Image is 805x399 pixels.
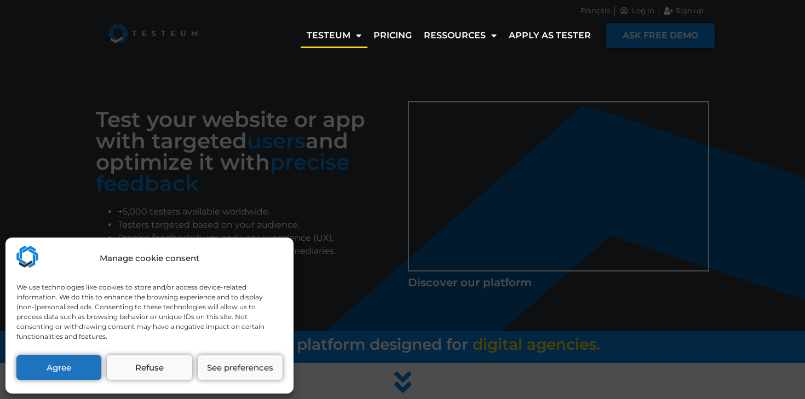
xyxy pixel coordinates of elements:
div: We use technologies like cookies to store and/or access device-related information. We do this to... [16,282,281,342]
button: Agree [16,355,101,380]
button: See preferences [198,355,283,380]
a: Pricing [367,23,418,48]
a: Apply as tester [503,23,597,48]
img: Testeum.com - Application crowdtesting platform [16,246,38,268]
nav: Menu [301,23,597,48]
a: Testeum [301,23,367,48]
a: Ressources [418,23,503,48]
div: Manage cookie consent [100,252,199,265]
button: Refuse [107,355,192,380]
